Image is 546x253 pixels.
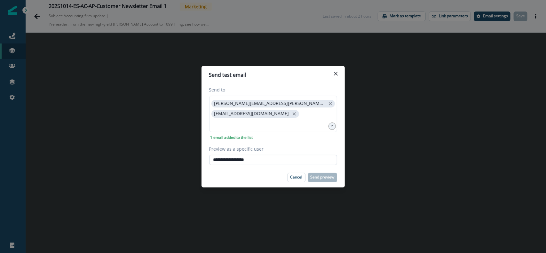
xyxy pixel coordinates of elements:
div: 2 [328,123,336,130]
button: close [291,111,297,117]
label: Preview as a specific user [209,146,333,152]
button: Cancel [288,173,305,182]
button: Close [331,68,341,79]
p: 1 email added to the list [209,135,254,140]
p: Send test email [209,71,246,79]
button: Send preview [308,173,337,182]
button: close [328,100,333,107]
p: Send preview [311,175,335,179]
p: Cancel [290,175,303,179]
label: Send to [209,86,333,93]
p: [PERSON_NAME][EMAIL_ADDRESS][PERSON_NAME][DOMAIN_NAME] [214,101,326,106]
p: [EMAIL_ADDRESS][DOMAIN_NAME] [214,111,289,116]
